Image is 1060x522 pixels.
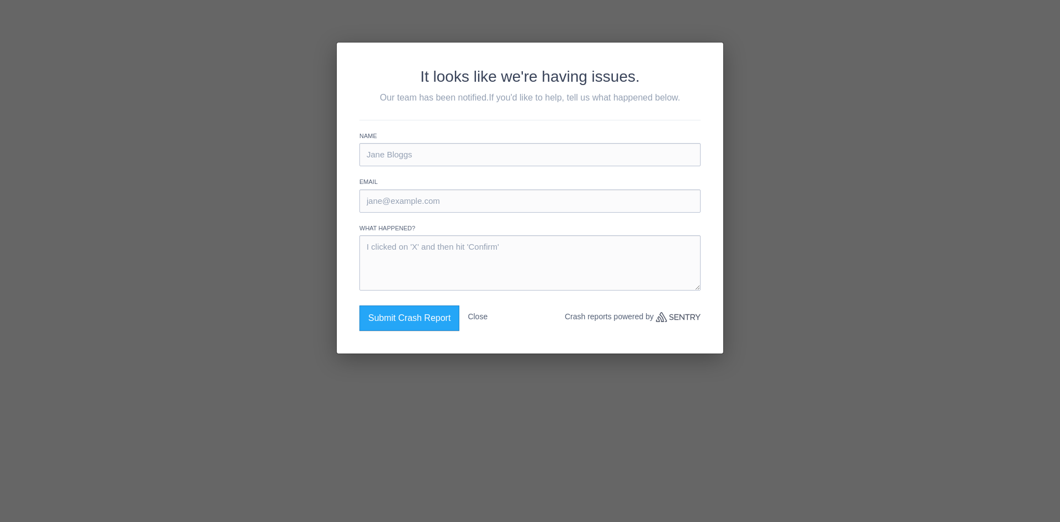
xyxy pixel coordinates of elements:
label: Name [359,131,701,141]
label: What happened? [359,224,701,233]
h2: It looks like we're having issues. [359,65,701,88]
button: Close [468,305,487,328]
p: Crash reports powered by [565,305,701,328]
p: Our team has been notified. [359,91,701,104]
label: Email [359,177,701,187]
button: Submit Crash Report [359,305,459,331]
input: jane@example.com [359,189,701,213]
input: Jane Bloggs [359,143,701,166]
span: If you'd like to help, tell us what happened below. [489,93,680,102]
a: Sentry [656,312,701,322]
